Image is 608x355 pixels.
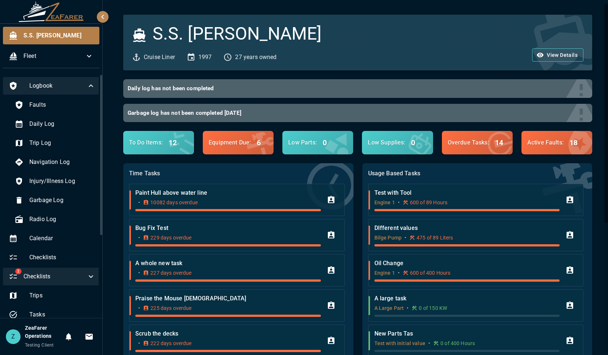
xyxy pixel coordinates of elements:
p: • [138,234,140,241]
h3: S.S. [PERSON_NAME] [153,23,322,44]
p: 222 days overdue [150,340,191,347]
p: DIfferent values [374,224,560,233]
p: 10082 days overdue [150,199,198,206]
span: 2 [15,268,21,274]
p: Overdue Tasks : [448,138,489,147]
span: Testing Client [25,343,54,348]
div: Z [6,329,21,344]
span: Injury/Illness Log [29,177,95,186]
p: 225 days overdue [150,304,191,312]
button: Notifications [61,329,76,344]
button: Invitations [82,329,96,344]
p: Engine 1 [374,199,395,206]
div: Tasks [3,306,101,323]
span: Tasks [29,310,95,319]
p: Time Tasks [129,169,347,178]
span: Radio Log [29,215,95,224]
img: ZeaFarer Logo [18,1,84,22]
p: • [407,304,409,312]
h6: 12 [169,137,177,149]
button: Assign Task [563,263,577,278]
p: Low Supplies : [368,138,405,147]
span: Faults [29,100,95,109]
span: Navigation Log [29,158,95,166]
p: To Do Items : [129,138,163,147]
span: Daily Log [29,120,95,128]
div: Fleet [3,47,99,65]
button: Assign Task [563,333,577,348]
p: 600 of 89 Hours [410,199,447,206]
p: A Large Part [374,304,404,312]
div: Radio Log [9,211,101,228]
div: Calendar [3,230,101,247]
button: Assign Task [324,228,338,242]
p: Active Faults : [527,138,564,147]
p: 229 days overdue [150,234,191,241]
button: Assign Task [563,298,577,313]
button: Assign Task [563,228,577,242]
p: Paint Hull above water line [135,189,321,197]
h6: 0 [323,137,327,149]
div: Checklists [3,249,101,266]
p: 227 days overdue [150,269,191,277]
p: 1997 [198,53,212,62]
h6: 6 [257,137,261,149]
span: Checklists [23,272,87,281]
p: Test with Tool [374,189,560,197]
p: 475 of 89 Liters [417,234,453,241]
p: • [398,199,400,206]
p: • [398,269,400,277]
p: • [138,340,140,347]
p: New Parts Tas [374,329,560,338]
p: 0 of 400 Hours [440,340,475,347]
div: Garbage Log [9,191,101,209]
p: Scrub the decks [135,329,321,338]
div: S.S. [PERSON_NAME] [3,27,99,44]
h6: Garbage log has not been completed [DATE] [128,108,582,118]
button: Assign Task [324,193,338,207]
span: Logbook [29,81,87,90]
p: Cruise Liner [144,53,175,62]
p: • [138,304,140,312]
span: Garbage Log [29,196,95,205]
p: • [138,269,140,277]
div: Navigation Log [9,153,101,171]
button: Garbage log has not been completed [DATE] [123,104,592,122]
div: Daily Log [9,115,101,133]
button: Assign Task [324,263,338,278]
button: Daily log has not been completed [123,79,592,98]
p: Oil Change [374,259,560,268]
span: Checklists [29,253,95,262]
span: Fleet [23,52,85,61]
p: Bilge Pump [374,234,402,241]
p: • [404,234,406,241]
div: Logbook [3,77,101,95]
p: • [428,340,430,347]
button: Assign Task [324,298,338,313]
p: 0 of 150 KW [419,304,447,312]
p: Engine 1 [374,269,395,277]
h6: ZeaFarer Operations [25,324,61,340]
p: • [138,199,140,206]
button: Assign Task [563,193,577,207]
div: Trips [3,287,101,304]
button: Assign Task [324,333,338,348]
span: Calendar [29,234,95,243]
p: Equipment Due : [209,138,251,147]
p: A large task [374,294,560,303]
p: Bug Fix Test [135,224,321,233]
p: A whole new task [135,259,321,268]
div: Faults [9,96,101,114]
h6: 18 [569,137,578,149]
span: Trips [29,291,95,300]
button: View Details [532,48,583,62]
div: Trip Log [9,134,101,152]
h6: 0 [411,137,415,149]
div: 2Checklists [3,268,101,285]
h6: Daily log has not been completed [128,84,582,94]
p: Usage Based Tasks [368,169,586,178]
div: Injury/Illness Log [9,172,101,190]
p: 600 of 400 Hours [410,269,450,277]
p: Praise the Mouse [DEMOGRAPHIC_DATA] [135,294,321,303]
span: S.S. [PERSON_NAME] [23,31,94,40]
